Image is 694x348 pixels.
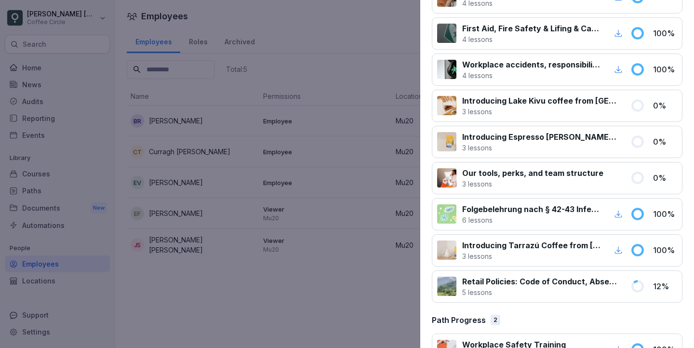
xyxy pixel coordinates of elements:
p: 0 % [653,100,677,111]
p: Folgebelehrung nach § 42-43 Infektionsschutzgesetz (IfSG) [462,203,601,215]
p: 0 % [653,136,677,147]
p: 100 % [653,27,677,39]
p: Retail Policies: Code of Conduct, Absences & Emergencies [462,276,619,287]
p: 4 lessons [462,34,601,44]
p: Introducing Tarrazú Coffee from [GEOGRAPHIC_DATA] [462,240,601,251]
p: 3 lessons [462,143,619,153]
p: 5 lessons [462,287,619,297]
p: First Aid, Fire Safety & Lifing & Carrying Loads [462,23,601,34]
p: Our tools, perks, and team structure [462,167,603,179]
p: 3 lessons [462,179,603,189]
p: Workplace accidents, responsibilities of employees and employers & safety signage [462,59,601,70]
p: 0 % [653,172,677,184]
p: Introducing Espresso [PERSON_NAME] from [GEOGRAPHIC_DATA] [462,131,619,143]
p: 12 % [653,281,677,292]
p: 4 lessons [462,70,601,80]
p: 3 lessons [462,107,619,117]
p: 3 lessons [462,251,601,261]
p: 6 lessons [462,215,601,225]
p: 100 % [653,64,677,75]
p: Path Progress [432,314,486,326]
p: Introducing Lake Kivu coffee from [GEOGRAPHIC_DATA] [462,95,619,107]
div: 2 [491,315,500,325]
p: 100 % [653,208,677,220]
p: 100 % [653,244,677,256]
